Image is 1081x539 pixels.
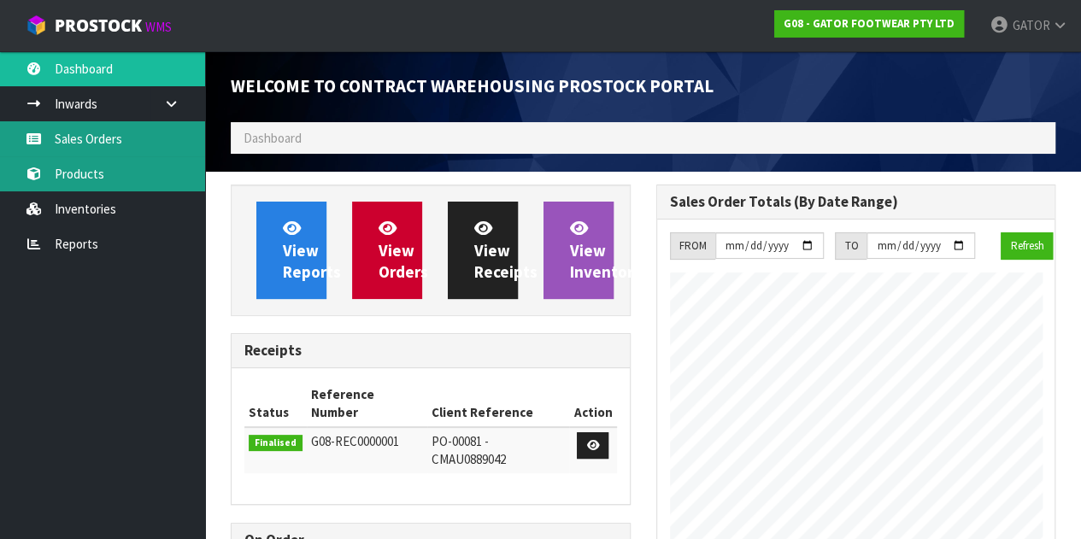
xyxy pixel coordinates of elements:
th: Client Reference [427,381,569,427]
th: Status [244,381,307,427]
a: ViewReports [256,202,326,299]
span: Dashboard [244,130,302,146]
span: Finalised [249,435,303,452]
span: View Receipts [474,218,538,282]
img: cube-alt.png [26,15,47,36]
th: Reference Number [307,381,428,427]
span: G08-REC 0000001 [311,433,399,449]
small: WMS [145,19,172,35]
h3: Sales Order Totals (By Date Range) [670,194,1043,210]
strong: G08 - GATOR FOOTWEAR PTY LTD [784,16,955,31]
span: Welcome to Contract Warehousing ProStock Portal [231,75,714,97]
th: Action [569,381,616,427]
span: View Reports [283,218,341,282]
div: TO [835,232,867,260]
div: FROM [670,232,715,260]
span: PO-00081 - CMAU 0889042 [432,433,506,467]
a: ViewOrders [352,202,422,299]
span: View Orders [379,218,428,282]
span: View Inventory [570,218,642,282]
a: ViewInventory [543,202,614,299]
button: Refresh [1001,232,1053,260]
span: GATOR [1012,17,1049,33]
a: ViewReceipts [448,202,518,299]
span: ProStock [55,15,142,37]
h3: Receipts [244,343,617,359]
